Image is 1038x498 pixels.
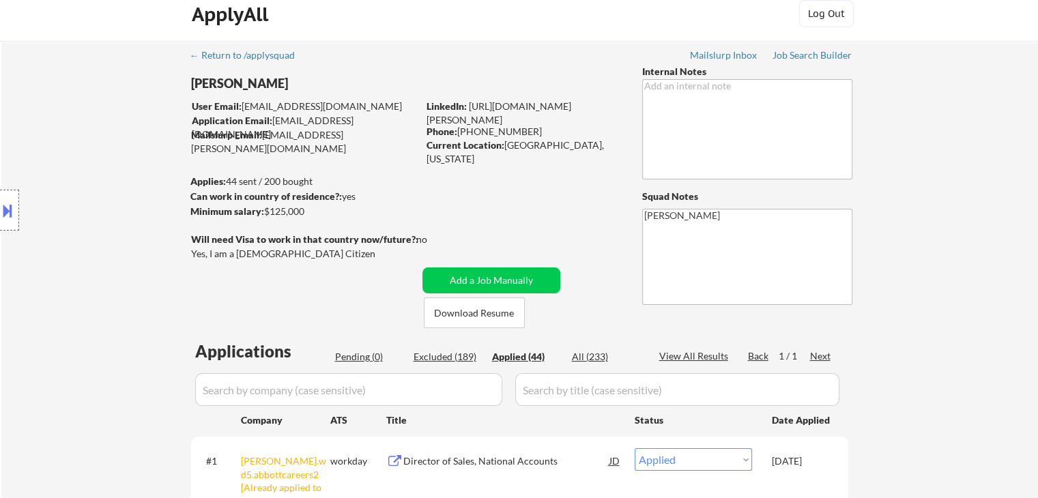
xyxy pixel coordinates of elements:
[772,413,832,427] div: Date Applied
[492,350,560,364] div: Applied (44)
[191,75,472,92] div: [PERSON_NAME]
[773,50,852,60] div: Job Search Builder
[642,65,852,78] div: Internal Notes
[635,407,752,432] div: Status
[427,138,620,165] div: [GEOGRAPHIC_DATA], [US_STATE]
[403,454,609,468] div: Director of Sales, National Accounts
[335,350,403,364] div: Pending (0)
[330,413,386,427] div: ATS
[191,247,422,261] div: Yes, I am a [DEMOGRAPHIC_DATA] Citizen
[190,175,418,188] div: 44 sent / 200 bought
[772,454,832,468] div: [DATE]
[427,126,457,137] strong: Phone:
[424,297,525,328] button: Download Resume
[779,349,810,363] div: 1 / 1
[192,100,418,113] div: [EMAIL_ADDRESS][DOMAIN_NAME]
[192,114,418,141] div: [EMAIL_ADDRESS][DOMAIN_NAME]
[195,343,330,360] div: Applications
[386,413,622,427] div: Title
[192,3,272,26] div: ApplyAll
[515,373,839,406] input: Search by title (case sensitive)
[330,454,386,468] div: workday
[642,190,852,203] div: Squad Notes
[190,50,308,63] a: ← Return to /applysquad
[748,349,770,363] div: Back
[190,50,308,60] div: ← Return to /applysquad
[773,50,852,63] a: Job Search Builder
[190,190,342,202] strong: Can work in country of residence?:
[414,350,482,364] div: Excluded (189)
[427,100,467,112] strong: LinkedIn:
[416,233,455,246] div: no
[241,413,330,427] div: Company
[195,373,502,406] input: Search by company (case sensitive)
[206,454,230,468] div: #1
[659,349,732,363] div: View All Results
[191,128,418,155] div: [EMAIL_ADDRESS][PERSON_NAME][DOMAIN_NAME]
[427,125,620,138] div: [PHONE_NUMBER]
[810,349,832,363] div: Next
[190,190,414,203] div: yes
[690,50,758,60] div: Mailslurp Inbox
[427,100,571,126] a: [URL][DOMAIN_NAME][PERSON_NAME]
[422,267,560,293] button: Add a Job Manually
[690,50,758,63] a: Mailslurp Inbox
[190,205,418,218] div: $125,000
[572,350,640,364] div: All (233)
[608,448,622,473] div: JD
[191,233,418,245] strong: Will need Visa to work in that country now/future?:
[427,139,504,151] strong: Current Location:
